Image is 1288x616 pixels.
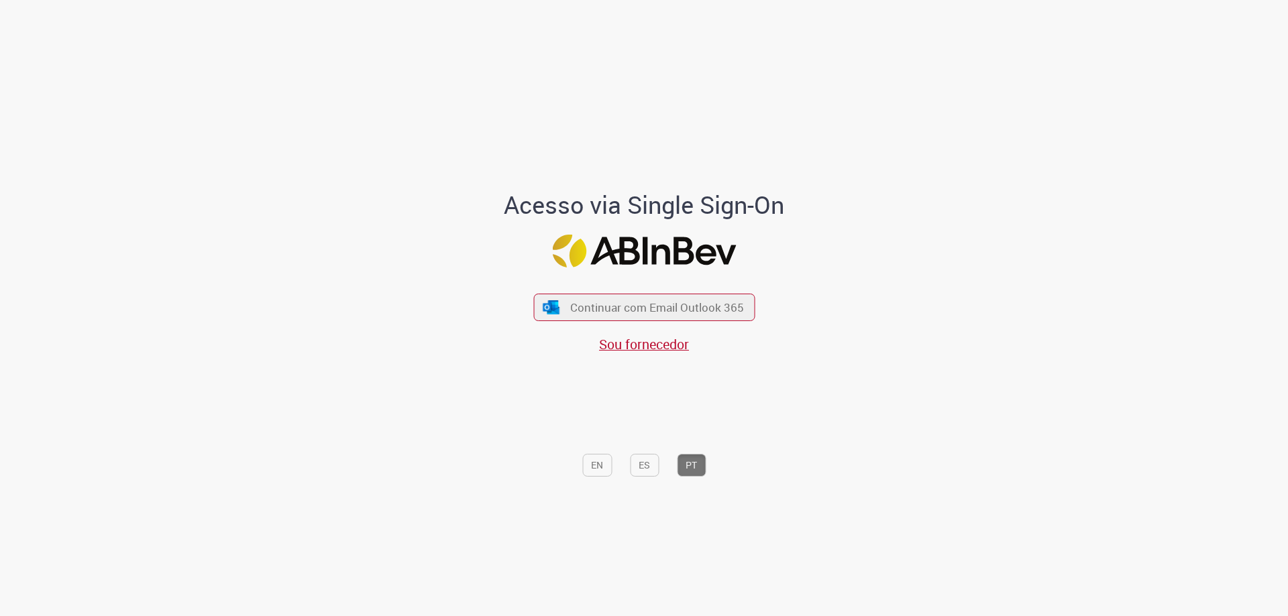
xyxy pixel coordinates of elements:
img: Logo ABInBev [552,235,736,267]
img: ícone Azure/Microsoft 360 [542,300,561,314]
button: ES [630,454,659,477]
button: ícone Azure/Microsoft 360 Continuar com Email Outlook 365 [533,294,755,321]
h1: Acesso via Single Sign-On [458,192,830,219]
span: Continuar com Email Outlook 365 [570,300,744,315]
button: EN [582,454,612,477]
button: PT [677,454,706,477]
a: Sou fornecedor [599,335,689,353]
